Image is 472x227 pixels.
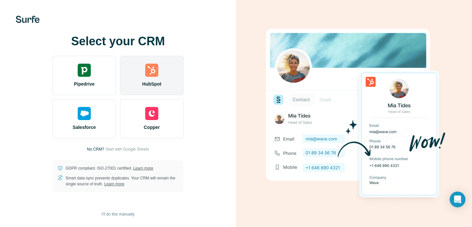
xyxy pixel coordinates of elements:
a: Learn more [133,166,153,171]
img: hubspot's logo [145,64,158,77]
span: Copper [144,124,160,131]
button: Start with Google Sheets [106,146,149,152]
p: GDPR compliant. ISO-27001 certified. [66,165,153,171]
a: Learn more [104,182,124,186]
button: I’ll do this manually [97,209,139,219]
div: Open Intercom Messenger [450,192,465,207]
p: No CRM? [87,146,104,152]
span: Salesforce [73,124,96,131]
img: pipedrive's logo [78,64,91,77]
span: Pipedrive [74,81,94,87]
span: HubSpot [142,81,161,87]
span: I’ll do this manually [101,211,134,217]
h1: Select your CRM [52,35,184,48]
img: Surfe's logo [16,16,40,23]
img: salesforce's logo [78,107,91,120]
img: copper's logo [145,107,158,120]
p: Smart data sync prevents duplicates. Your CRM will remain the single source of truth. [66,175,178,187]
img: HUBSPOT image [262,18,446,209]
